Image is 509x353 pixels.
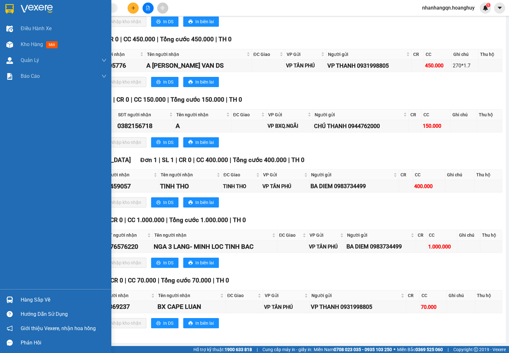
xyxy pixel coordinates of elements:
th: Ghi chú [457,230,480,241]
span: Cung cấp máy in - giấy in: [262,346,312,353]
td: NGA 3 LANG- MINH LOC TINH BAC [153,241,277,253]
button: downloadNhập kho nhận [98,77,146,87]
button: printerIn DS [151,77,178,87]
div: VP TÂN PHÚ [262,182,308,190]
th: CR [409,110,422,120]
span: TH 0 [233,216,246,224]
span: printer [156,200,161,205]
td: A [175,120,232,132]
button: downloadNhập kho nhận [98,137,146,147]
span: Người gửi [311,171,392,178]
span: copyright [474,347,478,352]
span: Tổng cước 400.000 [233,156,287,164]
span: Tên người nhận [154,232,271,239]
span: Người gửi [315,111,402,118]
button: caret-down [494,3,505,14]
span: SĐT người nhận [92,51,139,58]
button: printerIn biên lai [183,137,219,147]
button: printerIn DS [151,318,178,328]
img: logo-vxr [5,4,14,14]
span: In biên lai [195,18,214,25]
td: BX CAPE LUAN [157,301,226,313]
span: Kho hàng [21,41,43,47]
span: ĐC Giao [227,292,256,299]
span: In DS [163,259,173,266]
span: | [131,96,132,103]
span: In biên lai [195,139,214,146]
span: In DS [163,199,173,206]
td: 0935405776 [90,60,145,72]
td: VP TÂN PHÚ [308,241,346,253]
button: printerIn DS [151,197,178,207]
span: Tên người nhận [147,51,245,58]
td: VP TÂN PHÚ [285,60,326,72]
span: ĐC Giao [254,51,279,58]
span: CR 0 [179,156,192,164]
button: downloadNhập kho nhận [98,197,146,207]
div: 450.000 [425,62,450,70]
span: SL 1 [162,156,174,164]
span: printer [188,261,193,266]
span: question-circle [7,311,13,317]
div: Hàng sắp về [21,295,107,305]
span: printer [188,140,193,145]
div: Phản hồi [21,338,107,348]
button: printerIn DS [151,17,178,27]
span: SĐT người nhận [118,111,168,118]
span: | [157,36,158,43]
span: Hỗ trợ kỹ thuật: [193,346,252,353]
div: VP TÂN PHÚ [309,243,345,251]
td: 0387459057 [95,180,159,193]
button: downloadNhập kho nhận [98,17,146,27]
strong: 0369 525 060 [415,347,443,352]
span: down [101,58,107,63]
span: | [113,96,115,103]
div: CHÚ THANH 0944762000 [314,122,408,131]
th: CC [420,290,447,301]
td: A THUY VAN DS [145,60,252,72]
span: CC 450.000 [123,36,155,43]
span: Tên người nhận [158,292,219,299]
img: warehouse-icon [6,296,13,303]
div: VP TÂN PHÚ [264,303,309,311]
span: In DS [163,139,173,146]
img: warehouse-icon [6,25,13,32]
div: BX CAPE LUAN [157,302,225,312]
button: plus [128,3,139,14]
div: VP THANH 0931998805 [311,302,405,311]
span: CC 70.000 [128,277,156,284]
img: icon-new-feature [483,5,488,11]
img: solution-icon [6,73,13,80]
th: CR [399,170,413,180]
div: VP THANH 0931998805 [327,61,410,70]
span: CR 0 [110,277,123,284]
span: In biên lai [195,199,214,206]
div: 0387459057 [96,181,158,191]
span: Giới thiệu Vexere, nhận hoa hồng [21,324,96,332]
div: A [176,121,230,131]
span: Người gửi [328,51,405,58]
th: Thu hộ [475,170,502,180]
span: | [158,277,159,284]
div: Hướng dẫn sử dụng [21,309,107,319]
div: 270*1.7 [453,62,477,70]
span: printer [156,80,161,85]
span: TH 0 [291,156,304,164]
span: | [124,216,126,224]
th: Ghi chú [452,49,478,60]
th: Thu hộ [480,230,502,241]
th: Ghi chú [447,290,475,301]
div: BA DIEM 0983734499 [310,182,398,191]
div: VP TÂN PHÚ [286,62,325,70]
span: aim [160,6,165,10]
span: Miền Nam [314,346,392,353]
th: Thu hộ [478,49,502,60]
th: CC [424,49,452,60]
th: CR [416,230,427,241]
span: SĐT người nhận [104,232,146,239]
span: printer [156,19,161,24]
sup: 1 [486,3,491,7]
span: | [159,156,160,164]
span: TH 0 [219,36,232,43]
span: ĐC Giao [233,111,260,118]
